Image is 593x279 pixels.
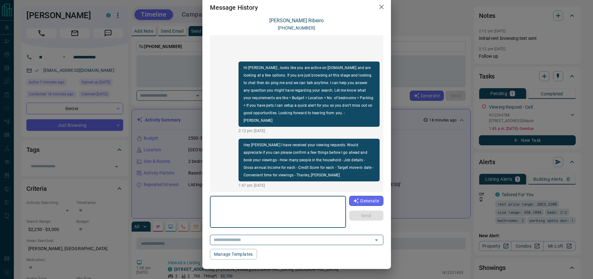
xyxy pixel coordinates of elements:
[349,196,383,206] button: Generate
[244,141,375,179] p: Hey [PERSON_NAME] I have received your viewing requests. Would appreciate if you can please confi...
[210,249,257,260] button: Manage Templates
[244,64,375,124] p: Hi [PERSON_NAME] , looks like you are active on [DOMAIN_NAME] and are looking at a few options. I...
[269,18,324,24] a: [PERSON_NAME] Ribeiro
[372,236,381,244] button: Open
[278,25,316,31] p: [PHONE_NUMBER]
[239,128,380,134] p: 2:12 pm [DATE]
[239,183,380,188] p: 1:47 pm [DATE]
